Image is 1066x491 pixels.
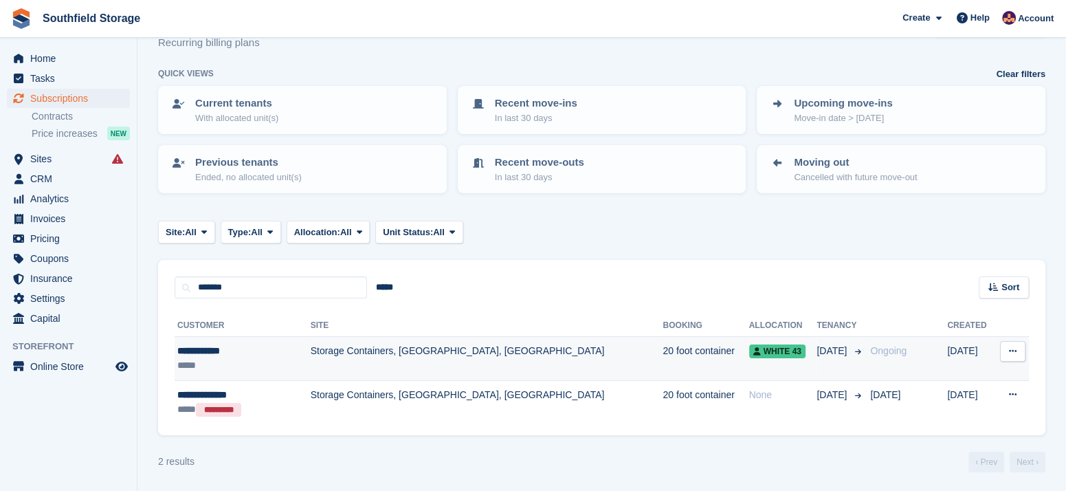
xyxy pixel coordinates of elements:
[794,155,917,171] p: Moving out
[968,452,1004,472] a: Previous
[32,127,98,140] span: Price increases
[294,226,340,239] span: Allocation:
[30,269,113,288] span: Insurance
[7,69,130,88] a: menu
[1001,281,1019,294] span: Sort
[7,249,130,268] a: menu
[663,315,748,337] th: Booking
[7,309,130,328] a: menu
[7,229,130,248] a: menu
[107,127,130,140] div: NEW
[749,315,817,337] th: Allocation
[7,357,130,376] a: menu
[30,89,113,108] span: Subscriptions
[817,315,865,337] th: Tenancy
[30,289,113,308] span: Settings
[7,209,130,228] a: menu
[966,452,1048,472] nav: Page
[287,221,370,243] button: Allocation: All
[758,87,1044,133] a: Upcoming move-ins Move-in date > [DATE]
[311,380,663,424] td: Storage Containers, [GEOGRAPHIC_DATA], [GEOGRAPHIC_DATA]
[158,221,215,243] button: Site: All
[758,146,1044,192] a: Moving out Cancelled with future move-out
[311,337,663,381] td: Storage Containers, [GEOGRAPHIC_DATA], [GEOGRAPHIC_DATA]
[30,149,113,168] span: Sites
[996,67,1045,81] a: Clear filters
[495,171,584,184] p: In last 30 days
[30,309,113,328] span: Capital
[311,315,663,337] th: Site
[158,455,195,469] div: 2 results
[947,337,995,381] td: [DATE]
[1018,12,1054,25] span: Account
[195,96,278,111] p: Current tenants
[195,111,278,125] p: With allocated unit(s)
[30,169,113,188] span: CRM
[195,155,302,171] p: Previous tenants
[113,358,130,375] a: Preview store
[375,221,463,243] button: Unit Status: All
[30,189,113,208] span: Analytics
[159,87,445,133] a: Current tenants With allocated unit(s)
[383,226,433,239] span: Unit Status:
[166,226,185,239] span: Site:
[30,249,113,268] span: Coupons
[817,344,850,358] span: [DATE]
[228,226,252,239] span: Type:
[37,7,146,30] a: Southfield Storage
[794,171,917,184] p: Cancelled with future move-out
[7,169,130,188] a: menu
[459,146,745,192] a: Recent move-outs In last 30 days
[433,226,445,239] span: All
[794,111,892,125] p: Move-in date > [DATE]
[195,171,302,184] p: Ended, no allocated unit(s)
[30,69,113,88] span: Tasks
[251,226,263,239] span: All
[7,49,130,68] a: menu
[495,96,577,111] p: Recent move-ins
[495,111,577,125] p: In last 30 days
[159,146,445,192] a: Previous tenants Ended, no allocated unit(s)
[749,388,817,402] div: None
[112,153,123,164] i: Smart entry sync failures have occurred
[30,49,113,68] span: Home
[30,209,113,228] span: Invoices
[221,221,281,243] button: Type: All
[7,149,130,168] a: menu
[32,126,130,141] a: Price increases NEW
[1010,452,1045,472] a: Next
[947,315,995,337] th: Created
[158,35,268,51] p: Recurring billing plans
[7,89,130,108] a: menu
[970,11,990,25] span: Help
[817,388,850,402] span: [DATE]
[158,67,214,80] h6: Quick views
[794,96,892,111] p: Upcoming move-ins
[1002,11,1016,25] img: Sharon Law
[7,189,130,208] a: menu
[870,345,907,356] span: Ongoing
[30,357,113,376] span: Online Store
[32,110,130,123] a: Contracts
[947,380,995,424] td: [DATE]
[870,389,900,400] span: [DATE]
[7,269,130,288] a: menu
[340,226,352,239] span: All
[185,226,197,239] span: All
[902,11,930,25] span: Create
[663,337,748,381] td: 20 foot container
[663,380,748,424] td: 20 foot container
[175,315,311,337] th: Customer
[459,87,745,133] a: Recent move-ins In last 30 days
[7,289,130,308] a: menu
[11,8,32,29] img: stora-icon-8386f47178a22dfd0bd8f6a31ec36ba5ce8667c1dd55bd0f319d3a0aa187defe.svg
[749,345,806,358] span: WHITE 43
[30,229,113,248] span: Pricing
[12,340,137,353] span: Storefront
[495,155,584,171] p: Recent move-outs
